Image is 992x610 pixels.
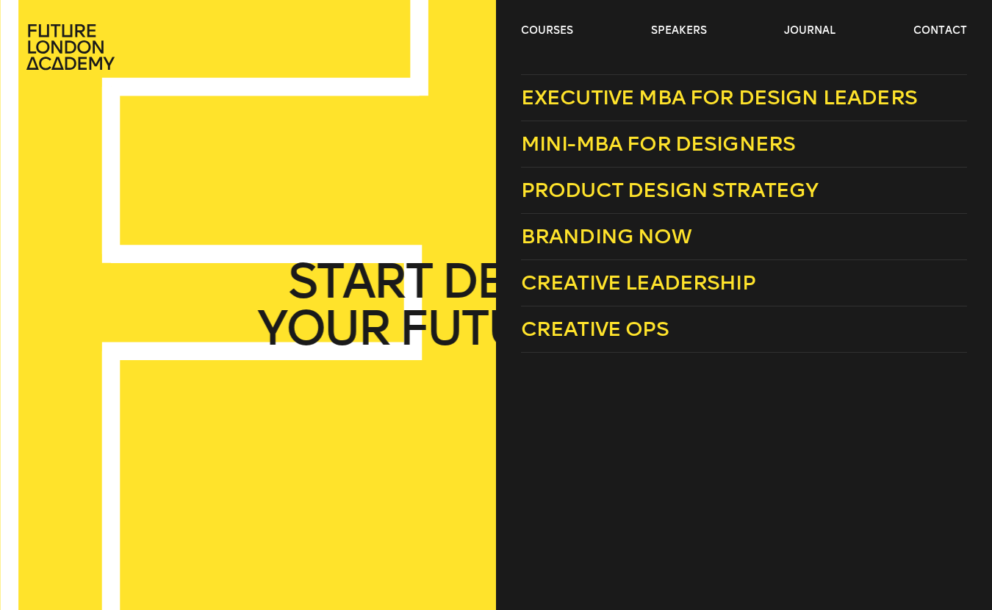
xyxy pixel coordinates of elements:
a: Product Design Strategy [521,168,968,214]
a: speakers [651,24,707,38]
span: Executive MBA for Design Leaders [521,85,917,110]
a: Executive MBA for Design Leaders [521,74,968,121]
span: Creative Leadership [521,270,755,295]
a: journal [784,24,835,38]
a: Creative Ops [521,306,968,353]
span: Product Design Strategy [521,178,819,202]
span: Mini-MBA for Designers [521,132,796,156]
a: Creative Leadership [521,260,968,306]
a: Mini-MBA for Designers [521,121,968,168]
a: courses [521,24,573,38]
span: Branding Now [521,224,691,248]
a: Branding Now [521,214,968,260]
a: contact [913,24,967,38]
span: Creative Ops [521,317,669,341]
